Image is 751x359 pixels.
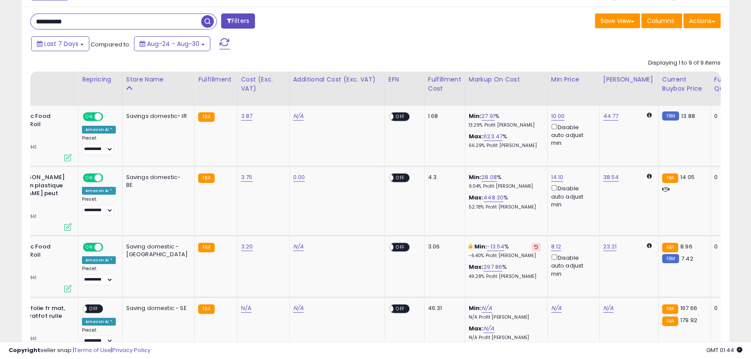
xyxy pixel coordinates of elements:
a: Privacy Policy [112,346,150,354]
div: Preset: [82,327,116,347]
small: FBM [662,254,679,263]
a: N/A [551,304,562,313]
div: Disable auto adjust min [551,253,593,277]
a: 44.77 [603,112,619,121]
div: % [469,243,541,259]
div: Fulfillment Cost [428,75,461,93]
small: FBA [198,173,214,183]
div: Fulfillable Quantity [714,75,744,93]
div: Repricing [82,75,119,84]
span: OFF [393,244,407,251]
a: 28.08 [481,173,497,182]
a: 623.47 [483,132,503,141]
button: Aug-24 - Aug-30 [134,36,210,51]
a: 448.30 [483,193,503,202]
a: 8.12 [551,242,562,251]
span: ON [84,244,95,251]
a: 3.20 [241,242,253,251]
button: Actions [683,13,721,28]
span: Compared to: [91,40,131,49]
a: 23.21 [603,242,617,251]
div: 0 [714,243,741,251]
div: % [469,112,541,128]
a: 3.75 [241,173,253,182]
div: Fulfillment [198,75,233,84]
strong: Copyright [9,346,40,354]
a: 0.00 [293,173,305,182]
div: 0 [714,304,741,312]
a: N/A [603,304,614,313]
span: 2025-09-7 01:44 GMT [706,346,742,354]
a: N/A [241,304,251,313]
div: 46.31 [428,304,458,312]
span: OFF [102,244,116,251]
div: % [469,133,541,149]
span: OFF [87,305,101,312]
div: Preset: [82,135,116,155]
small: FBA [198,243,214,252]
div: Amazon AI * [82,256,116,264]
b: Max: [469,193,484,202]
b: Min: [474,242,487,251]
div: Current Buybox Price [662,75,707,93]
div: Store Name [126,75,191,84]
span: OFF [393,113,407,121]
span: 7.42 [681,255,693,263]
small: FBA [198,112,214,122]
b: Max: [469,263,484,271]
div: [PERSON_NAME] [603,75,655,84]
p: 66.29% Profit [PERSON_NAME] [469,143,541,149]
div: Displaying 1 to 9 of 9 items [648,59,721,67]
a: 3.87 [241,112,253,121]
div: Markup on Cost [469,75,544,84]
div: EFN [389,75,421,84]
span: OFF [102,174,116,182]
p: 49.28% Profit [PERSON_NAME] [469,274,541,280]
div: Cost (Exc. VAT) [241,75,286,93]
div: Preset: [82,266,116,285]
div: Amazon AI * [82,318,116,326]
small: FBM [662,111,679,121]
a: 14.10 [551,173,564,182]
span: Columns [647,16,674,25]
div: Amazon AI * [82,187,116,195]
div: Disable auto adjust min [551,183,593,208]
span: 13.88 [681,112,695,120]
span: 14.05 [680,173,695,181]
span: 167.66 [680,304,697,312]
th: The percentage added to the cost of goods (COGS) that forms the calculator for Min & Max prices. [465,72,547,106]
span: 179.92 [680,316,697,324]
div: 3.06 [428,243,458,251]
button: Filters [221,13,255,29]
b: Max: [469,324,484,333]
div: 1.68 [428,112,458,120]
div: % [469,263,541,279]
a: N/A [293,112,304,121]
p: N/A Profit [PERSON_NAME] [469,314,541,320]
div: % [469,173,541,189]
b: Min: [469,173,482,181]
button: Columns [641,13,682,28]
div: Min Price [551,75,596,84]
div: Saving domestic - SE [126,304,188,312]
button: Last 7 Days [31,36,89,51]
p: 9.04% Profit [PERSON_NAME] [469,183,541,189]
small: FBA [662,243,678,252]
a: 10.00 [551,112,565,121]
p: 13.29% Profit [PERSON_NAME] [469,122,541,128]
b: Min: [469,112,482,120]
a: 38.54 [603,173,619,182]
div: Additional Cost (Exc. VAT) [293,75,381,84]
div: Amazon AI * [82,126,116,134]
a: N/A [293,242,304,251]
div: Savings domestic- BE [126,173,188,189]
span: OFF [102,113,116,121]
span: OFF [393,174,407,182]
span: Last 7 Days [44,39,78,48]
a: N/A [293,304,304,313]
div: seller snap | | [9,346,150,355]
button: Save View [595,13,640,28]
a: N/A [483,324,494,333]
small: FBA [198,304,214,314]
span: 8.96 [680,242,692,251]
